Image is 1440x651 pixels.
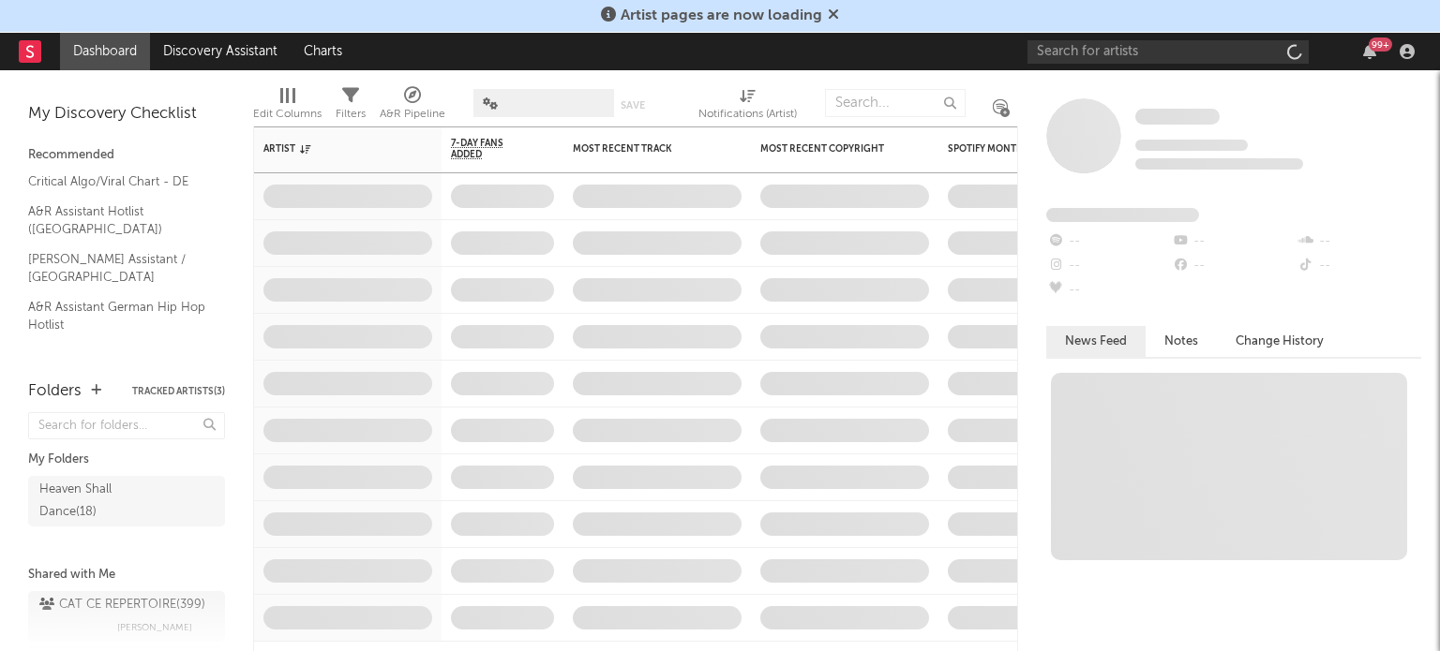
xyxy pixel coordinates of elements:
span: Fans Added by Platform [1046,208,1199,222]
div: -- [1171,254,1296,278]
div: CAT CE REPERTOIRE ( 399 ) [39,594,205,616]
div: Filters [336,103,366,126]
button: Change History [1217,326,1342,357]
a: Spotify Track Velocity Chart / DE [28,345,206,383]
div: -- [1171,229,1296,254]
span: [PERSON_NAME] [117,616,192,639]
input: Search for artists [1027,40,1309,64]
a: Charts [291,33,355,70]
div: Recommended [28,144,225,167]
div: Filters [336,80,366,134]
a: Critical Algo/Viral Chart - DE [28,171,206,192]
div: Artist [263,143,404,155]
div: Notifications (Artist) [698,103,797,126]
div: Shared with Me [28,564,225,586]
button: Tracked Artists(3) [132,387,225,396]
div: Spotify Monthly Listeners [948,143,1088,155]
a: CAT CE REPERTOIRE(399)[PERSON_NAME] [28,591,225,642]
div: -- [1297,254,1421,278]
a: Dashboard [60,33,150,70]
input: Search... [825,89,966,117]
a: A&R Assistant German Hip Hop Hotlist [28,297,206,335]
div: A&R Pipeline [380,103,445,126]
div: Notifications (Artist) [698,80,797,134]
div: A&R Pipeline [380,80,445,134]
a: Discovery Assistant [150,33,291,70]
span: 0 fans last week [1135,158,1303,170]
input: Search for folders... [28,412,225,439]
div: -- [1046,229,1171,254]
div: 99 + [1369,37,1392,52]
button: 99+ [1363,44,1376,59]
button: News Feed [1046,326,1146,357]
span: 7-Day Fans Added [451,138,526,160]
div: Edit Columns [253,103,322,126]
span: Artist pages are now loading [621,8,822,23]
span: Tracking Since: [DATE] [1135,140,1248,151]
span: Dismiss [828,8,839,23]
div: -- [1046,278,1171,303]
div: -- [1297,229,1421,254]
div: Edit Columns [253,80,322,134]
a: Some Artist [1135,108,1220,126]
div: My Discovery Checklist [28,103,225,126]
div: -- [1046,254,1171,278]
div: Most Recent Copyright [760,143,901,155]
a: Heaven Shall Dance(18) [28,476,225,526]
button: Save [621,100,645,111]
a: A&R Assistant Hotlist ([GEOGRAPHIC_DATA]) [28,201,206,240]
span: Some Artist [1135,109,1220,125]
a: [PERSON_NAME] Assistant / [GEOGRAPHIC_DATA] [28,249,206,288]
button: Notes [1146,326,1217,357]
div: Heaven Shall Dance ( 18 ) [39,479,172,524]
div: Folders [28,380,82,403]
div: Most Recent Track [573,143,713,155]
div: My Folders [28,449,225,471]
